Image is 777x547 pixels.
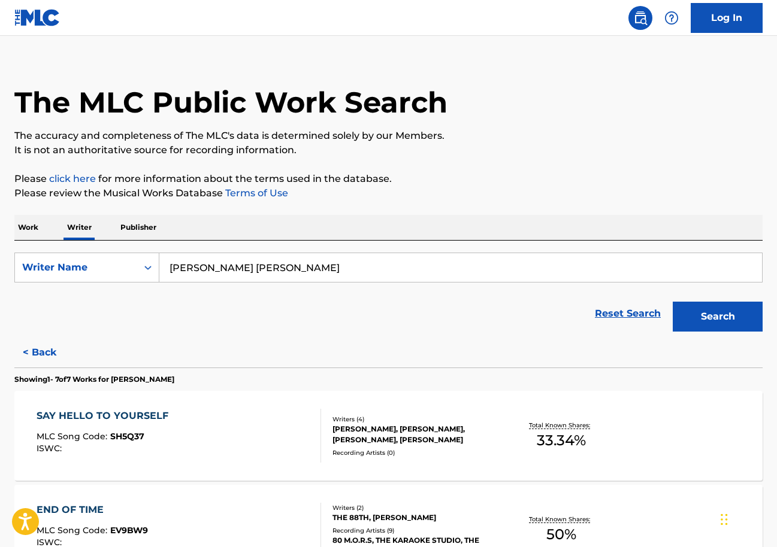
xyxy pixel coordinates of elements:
img: help [664,11,679,25]
div: Drag [721,502,728,537]
p: Showing 1 - 7 of 7 Works for [PERSON_NAME] [14,374,174,385]
div: THE 88TH, [PERSON_NAME] [332,512,499,523]
div: [PERSON_NAME], [PERSON_NAME], [PERSON_NAME], [PERSON_NAME] [332,424,499,445]
a: Reset Search [589,300,667,327]
a: click here [49,173,96,184]
div: SAY HELLO TO YOURSELF [37,409,174,423]
div: Recording Artists ( 0 ) [332,448,499,457]
div: END OF TIME [37,503,148,517]
p: Total Known Shares: [529,421,593,430]
span: 50 % [546,524,576,545]
div: Writers ( 2 ) [332,503,499,512]
div: Recording Artists ( 9 ) [332,526,499,535]
a: SAY HELLO TO YOURSELFMLC Song Code:SH5Q37ISWC:Writers (4)[PERSON_NAME], [PERSON_NAME], [PERSON_NA... [14,391,763,481]
a: Public Search [628,6,652,30]
a: Terms of Use [223,187,288,199]
img: MLC Logo [14,9,61,26]
img: search [633,11,648,25]
button: < Back [14,338,86,367]
p: It is not an authoritative source for recording information. [14,143,763,157]
p: Publisher [117,215,160,240]
span: MLC Song Code : [37,525,110,536]
div: Help [660,6,684,30]
span: SH5Q37 [110,431,144,442]
iframe: Chat Widget [717,490,777,547]
a: Log In [691,3,763,33]
span: EV9BW9 [110,525,148,536]
p: Please review the Musical Works Database [14,186,763,200]
span: ISWC : [37,443,65,454]
p: Writer [64,215,95,240]
span: 33.34 % [537,430,586,451]
p: Please for more information about the terms used in the database. [14,172,763,186]
p: Total Known Shares: [529,515,593,524]
button: Search [673,302,763,332]
div: Writer Name [22,260,130,275]
p: The accuracy and completeness of The MLC's data is determined solely by our Members. [14,129,763,143]
p: Work [14,215,42,240]
div: Writers ( 4 ) [332,415,499,424]
form: Search Form [14,253,763,338]
span: MLC Song Code : [37,431,110,442]
h1: The MLC Public Work Search [14,84,448,120]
